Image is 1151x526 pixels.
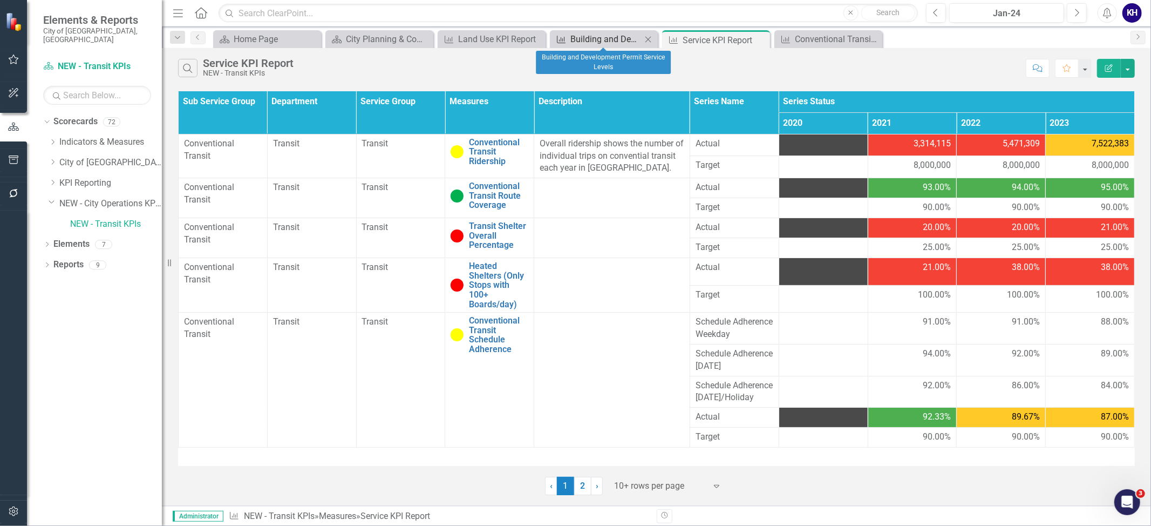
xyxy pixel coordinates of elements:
span: 8,000,000 [1092,159,1129,172]
span: Conventional Transit [184,316,234,339]
span: 100.00% [1096,289,1129,301]
span: 89.67% [1012,411,1040,423]
td: Double-Click to Edit [779,258,868,285]
span: Transit [273,138,299,149]
span: Conventional Transit [184,222,234,245]
td: Double-Click to Edit [1046,178,1135,198]
span: Search [876,8,900,17]
td: Double-Click to Edit [957,178,1046,198]
a: Land Use KPI Report [440,32,543,46]
div: Service KPI Report [683,33,767,47]
span: Target [696,431,773,443]
img: Vulnerable [451,145,464,158]
td: Double-Click to Edit [267,218,356,258]
td: Double-Click to Edit [779,238,868,258]
td: Double-Click to Edit [690,313,779,345]
td: Double-Click to Edit [779,313,868,345]
td: Double-Click to Edit [1046,285,1135,312]
a: NEW - Transit KPIs [244,511,315,521]
span: 94.00% [1012,181,1040,194]
div: Jan-24 [953,7,1060,20]
a: Transit Shelter Overall Percentage [469,221,528,250]
span: 91.00% [1012,316,1040,328]
span: Transit [362,138,389,149]
span: ‹ [550,481,553,491]
td: Double-Click to Edit Right Click for Context Menu [445,258,534,313]
div: Home Page [234,32,318,46]
td: Double-Click to Edit [534,178,690,218]
td: Double-Click to Edit [868,376,957,408]
td: Double-Click to Edit Right Click for Context Menu [445,178,534,218]
td: Double-Click to Edit [1046,313,1135,345]
span: Transit [273,222,299,232]
span: 3 [1136,489,1145,498]
button: Jan-24 [949,3,1064,23]
td: Double-Click to Edit [868,313,957,345]
span: Actual [696,138,773,150]
a: NEW - Transit KPIs [70,218,162,231]
td: Double-Click to Edit Right Click for Context Menu [445,218,534,258]
td: Double-Click to Edit [1046,218,1135,238]
td: Double-Click to Edit [957,238,1046,258]
span: 92.00% [923,380,951,392]
div: 72 [103,117,120,126]
a: Indicators & Measures [59,136,162,149]
td: Double-Click to Edit [1046,156,1135,178]
td: Double-Click to Edit [957,134,1046,156]
td: Double-Click to Edit [868,178,957,198]
a: Home Page [216,32,318,46]
span: Target [696,201,773,214]
div: Service KPI Report [203,57,294,69]
iframe: Intercom live chat [1114,489,1140,515]
span: 100.00% [918,289,951,301]
span: 87.00% [1101,411,1129,423]
span: Target [696,241,773,254]
td: Double-Click to Edit [868,218,957,238]
span: 8,000,000 [914,159,951,172]
td: Double-Click to Edit [534,258,690,313]
a: City Planning & Community Services [328,32,431,46]
td: Double-Click to Edit [1046,258,1135,285]
span: 8,000,000 [1003,159,1040,172]
td: Double-Click to Edit [957,285,1046,312]
td: Double-Click to Edit [690,258,779,285]
span: Administrator [173,511,223,522]
td: Double-Click to Edit [957,344,1046,376]
td: Double-Click to Edit [957,313,1046,345]
td: Double-Click to Edit [690,376,779,408]
td: Double-Click to Edit [957,376,1046,408]
td: Double-Click to Edit [779,428,868,448]
a: Building and Development Permit Service Levels [553,32,642,46]
a: Heated Shelters (Only Stops with 100+ Boards/day) [469,261,528,309]
span: 90.00% [1012,201,1040,214]
span: Transit [362,316,389,327]
span: Transit [362,262,389,272]
small: City of [GEOGRAPHIC_DATA], [GEOGRAPHIC_DATA] [43,26,151,44]
div: City Planning & Community Services [346,32,431,46]
span: 91.00% [923,316,951,328]
span: Conventional Transit [184,262,234,285]
span: Transit [273,316,299,327]
span: Schedule Adherence [DATE] [696,348,773,373]
span: 94.00% [923,348,951,360]
td: Double-Click to Edit [356,218,445,258]
td: Double-Click to Edit [779,218,868,238]
span: 92.00% [1012,348,1040,360]
a: 2 [574,477,591,495]
div: KH [1122,3,1142,23]
td: Double-Click to Edit [267,313,356,448]
span: 7,522,383 [1092,138,1129,150]
td: Double-Click to Edit [356,134,445,178]
a: Reports [53,259,84,271]
span: 90.00% [923,201,951,214]
span: Transit [273,262,299,272]
td: Double-Click to Edit [779,285,868,312]
td: Double-Click to Edit [868,344,957,376]
a: Conventional Transit Schedule Adherence [469,316,528,354]
span: 88.00% [1101,316,1129,328]
span: 90.00% [1101,201,1129,214]
div: Land Use KPI Report [458,32,543,46]
a: NEW - Transit KPIs [43,60,151,73]
div: » » [229,510,649,523]
span: 38.00% [1101,261,1129,274]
